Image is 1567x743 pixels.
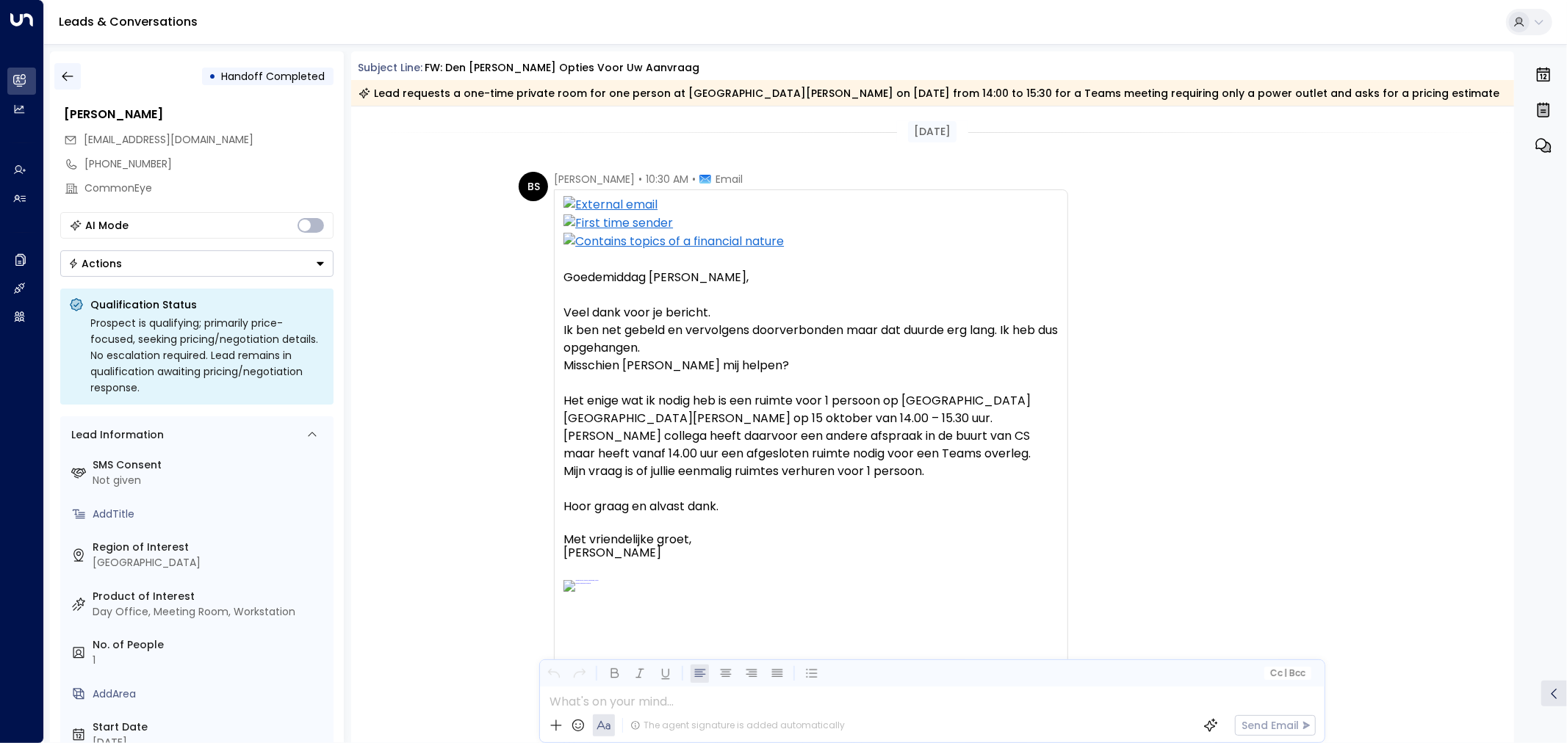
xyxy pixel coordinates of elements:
[222,69,325,84] span: Handoff Completed
[359,60,423,75] span: Subject Line:
[93,540,328,555] label: Region of Interest
[93,589,328,604] label: Product of Interest
[91,297,325,312] p: Qualification Status
[93,457,328,473] label: SMS Consent
[716,172,743,186] span: Email
[563,357,789,374] span: Misschien [PERSON_NAME] mij helpen?
[85,156,334,172] div: [PHONE_NUMBER]
[630,719,845,732] div: The agent signature is added automatically
[563,427,1059,463] span: [PERSON_NAME] collega heeft daarvoor een andere afspraak in de buurt van CS maar heeft vanaf 14.0...
[67,427,165,443] div: Lead Information
[563,463,924,480] span: Mijn vraag is of jullie eenmalig ruimtes verhuren voor 1 persoon.
[60,250,334,277] div: Button group with a nested menu
[563,392,1059,427] span: Het enige wat ik nodig heb is een ruimte voor 1 persoon op [GEOGRAPHIC_DATA] [GEOGRAPHIC_DATA][PE...
[563,233,1059,251] img: Contains topics of a financial nature
[692,172,696,186] span: •
[563,304,710,322] span: Veel dank voor je bericht.
[85,181,334,196] div: CommonEye
[1270,668,1305,678] span: Cc Bcc
[563,322,1059,357] span: Ik ben net gebeld en vervolgens doorverbonden maar dat duurde erg lang. Ik heb dus opgehangen.
[563,269,749,286] span: Goedemiddag [PERSON_NAME],
[84,132,254,147] span: [EMAIL_ADDRESS][DOMAIN_NAME]
[563,580,755,648] img: Afbeelding met tekst, Lettertype, schermopname, Graphics Automatisch gegenereerde beschrijving
[86,218,129,233] div: AI Mode
[646,172,688,186] span: 10:30 AM
[91,315,325,396] div: Prospect is qualifying; primarily price-focused, seeking pricing/negotiation details. No escalati...
[93,653,328,668] div: 1
[59,13,198,30] a: Leads & Conversations
[1284,668,1287,678] span: |
[93,720,328,735] label: Start Date
[1264,667,1311,681] button: Cc|Bcc
[563,498,718,515] span: Hoor graag en alvast dank.
[93,507,328,522] div: AddTitle
[563,571,755,648] a: Afbeelding met tekst, Lettertype, schermopname, Graphics Automatisch gegenereerde beschrijving
[60,250,334,277] button: Actions
[65,106,334,123] div: [PERSON_NAME]
[570,664,588,683] button: Redo
[359,86,1500,101] div: Lead requests a one-time private room for one person at [GEOGRAPHIC_DATA][PERSON_NAME] on [DATE] ...
[908,121,957,142] div: [DATE]
[93,555,328,570] div: [GEOGRAPHIC_DATA]
[638,172,642,186] span: •
[93,637,328,653] label: No. of People
[93,604,328,620] div: Day Office, Meeting Room, Workstation
[519,172,548,201] div: BS
[554,172,635,186] span: [PERSON_NAME]
[563,196,1059,214] img: External email
[84,132,254,148] span: betsie@commoneye.nl
[209,63,217,90] div: •
[544,664,563,683] button: Undo
[93,686,328,702] div: AddArea
[68,257,123,270] div: Actions
[93,473,328,488] div: Not given
[425,60,699,76] div: FW: Den [PERSON_NAME] opties voor uw aanvraag
[563,214,1059,233] img: First time sender
[563,533,691,559] span: Met vriendelijke groet, [PERSON_NAME]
